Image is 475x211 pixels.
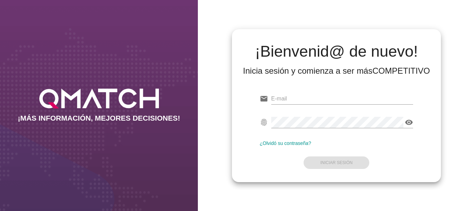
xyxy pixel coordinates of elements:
strong: COMPETITIVO [372,66,430,75]
i: email [260,95,268,103]
i: fingerprint [260,118,268,127]
h2: ¡MÁS INFORMACIÓN, MEJORES DECISIONES! [18,114,180,122]
a: ¿Olvidó su contraseña? [260,140,311,146]
input: E-mail [271,93,413,104]
h2: ¡Bienvenid@ de nuevo! [243,43,430,60]
i: visibility [405,118,413,127]
div: Inicia sesión y comienza a ser más [243,65,430,76]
